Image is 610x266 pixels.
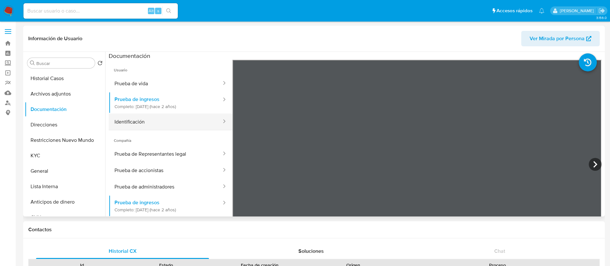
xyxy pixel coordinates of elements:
span: Accesos rápidos [496,7,533,14]
h1: Contactos [28,226,600,233]
p: nicolas.duclosson@mercadolibre.com [560,8,596,14]
button: CVU [25,210,105,225]
button: Documentación [25,102,105,117]
span: Soluciones [298,247,324,255]
span: Historial CX [109,247,137,255]
a: Notificaciones [539,8,544,14]
button: Historial Casos [25,71,105,86]
button: Restricciones Nuevo Mundo [25,133,105,148]
a: Salir [598,7,605,14]
h1: Información de Usuario [28,35,82,42]
button: KYC [25,148,105,163]
button: Ver Mirada por Persona [521,31,600,46]
button: Anticipos de dinero [25,194,105,210]
span: Chat [494,247,505,255]
button: Archivos adjuntos [25,86,105,102]
input: Buscar [36,60,92,66]
button: Lista Interna [25,179,105,194]
button: Direcciones [25,117,105,133]
button: Volver al orden por defecto [97,60,103,68]
span: Ver Mirada por Persona [530,31,585,46]
span: s [157,8,159,14]
input: Buscar usuario o caso... [23,7,178,15]
button: Buscar [30,60,35,66]
button: General [25,163,105,179]
button: search-icon [162,6,175,15]
span: Alt [149,8,154,14]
